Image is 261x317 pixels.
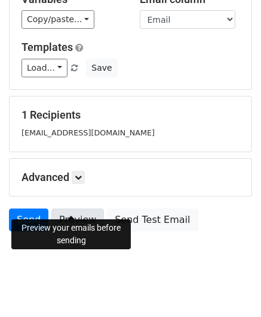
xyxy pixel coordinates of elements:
div: Tiện ích trò chuyện [201,259,261,317]
a: Send Test Email [107,209,198,231]
a: Send [9,209,48,231]
h5: 1 Recipients [22,108,239,122]
iframe: Chat Widget [201,259,261,317]
a: Preview [51,209,104,231]
button: Save [86,59,117,77]
div: Preview your emails before sending [11,219,131,249]
a: Load... [22,59,67,77]
h5: Advanced [22,171,239,184]
a: Copy/paste... [22,10,94,29]
a: Templates [22,41,73,53]
small: [EMAIL_ADDRESS][DOMAIN_NAME] [22,128,155,137]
